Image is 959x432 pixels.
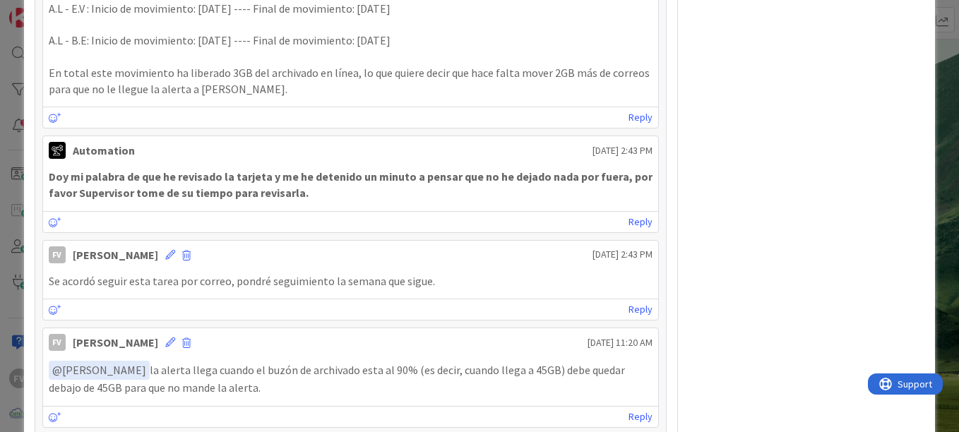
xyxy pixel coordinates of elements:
[49,169,655,200] strong: Doy mi palabra de que he revisado la tarjeta y me he detenido un minuto a pensar que no he dejado...
[49,1,653,17] p: A.L - E.V : Inicio de movimiento: [DATE] ---- Final de movimiento: [DATE]
[629,213,653,231] a: Reply
[73,246,158,263] div: [PERSON_NAME]
[52,363,62,377] span: @
[629,408,653,426] a: Reply
[592,143,653,158] span: [DATE] 2:43 PM
[49,32,653,49] p: A.L - B.E: Inicio de movimiento: [DATE] ---- Final de movimiento: [DATE]
[73,142,135,159] div: Automation
[52,363,146,377] span: [PERSON_NAME]
[49,361,653,395] p: la alerta llega cuando el buzón de archivado esta al 90% (es decir, cuando llega a 45GB) debe que...
[629,109,653,126] a: Reply
[629,301,653,318] a: Reply
[136,186,309,200] strong: tome de su tiempo para revisarla.
[49,246,66,263] div: FV
[588,335,653,350] span: [DATE] 11:20 AM
[49,65,653,97] p: En total este movimiento ha liberado 3GB del archivado en línea, lo que quiere decir que hace fal...
[592,247,653,262] span: [DATE] 2:43 PM
[73,334,158,351] div: [PERSON_NAME]
[30,2,64,19] span: Support
[49,273,653,289] p: Se acordó seguir esta tarea por correo, pondré seguimiento la semana que sigue.
[49,334,66,351] div: FV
